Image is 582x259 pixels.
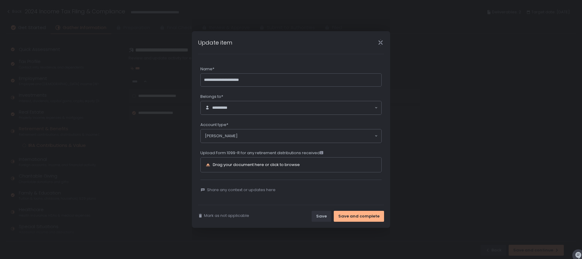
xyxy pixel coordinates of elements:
[204,213,249,218] span: Mark as not applicable
[200,94,223,99] span: Belongs to*
[200,150,323,156] span: Upload Form 1099-R for any retirement distributions received
[205,133,238,139] span: [PERSON_NAME]
[371,39,390,46] div: Close
[213,163,300,167] div: Drag your document here or click to browse
[200,66,214,72] span: Name*
[207,187,276,193] span: Share any context or updates here
[338,214,380,219] div: Save and complete
[238,133,374,139] input: Search for option
[334,211,384,222] button: Save and complete
[201,129,381,143] div: Search for option
[316,214,327,219] div: Save
[312,211,331,222] button: Save
[200,122,228,128] span: Account type*
[201,101,381,115] div: Search for option
[232,105,374,111] input: Search for option
[198,213,249,218] button: Mark as not applicable
[198,38,232,47] h1: Update item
